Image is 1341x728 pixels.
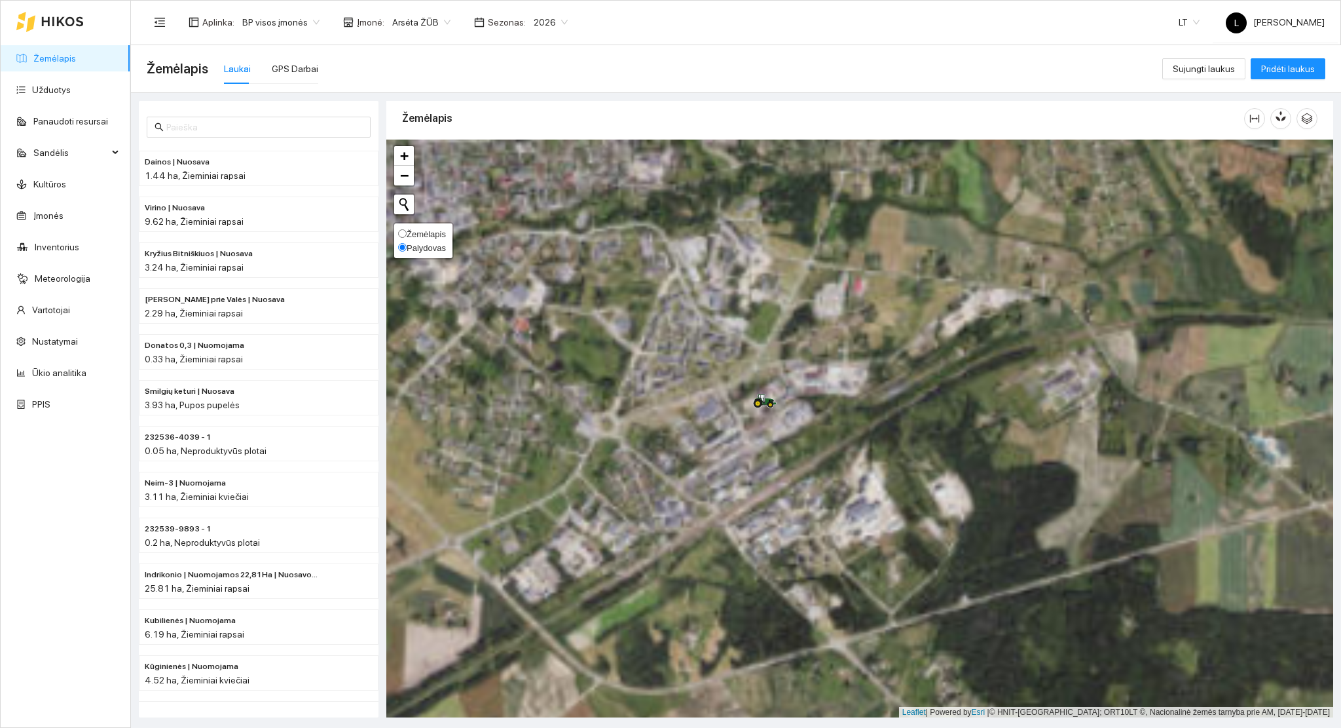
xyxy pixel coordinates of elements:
span: 6.19 ha, Žieminiai rapsai [145,629,244,640]
span: 0.05 ha, Neproduktyvūs plotai [145,446,266,456]
span: Kubilienės | Nuomojama [145,615,236,627]
span: Kryžius Bitniškiuos | Nuosava [145,248,253,260]
span: search [155,123,164,132]
button: Initiate a new search [394,195,414,214]
span: Virino | Nuosava [145,202,205,214]
a: Žemėlapis [33,53,76,64]
span: BP visos įmonės [242,12,320,32]
input: Žemėlapis [398,229,407,238]
a: Inventorius [35,242,79,252]
a: Esri [972,708,985,717]
span: 25.81 ha, Žieminiai rapsai [145,583,249,594]
span: Palydovas [407,243,446,253]
span: calendar [474,17,485,28]
span: Įmonė : [357,15,384,29]
span: menu-fold [154,16,166,28]
a: Užduotys [32,85,71,95]
span: layout [189,17,199,28]
a: Pridėti laukus [1251,64,1325,74]
a: Kultūros [33,179,66,189]
span: | [987,708,989,717]
span: 4.52 ha, Žieminiai kviečiai [145,675,249,685]
a: Meteorologija [35,273,90,284]
button: menu-fold [147,9,173,35]
button: Sujungti laukus [1162,58,1245,79]
span: 232539-9893 - 1 [145,523,211,535]
a: Vartotojai [32,305,70,315]
span: 2026 [534,12,568,32]
span: 232536-4039 - 1 [145,431,211,444]
span: Kūginienės | Nuomojama [145,661,238,673]
a: PPIS [32,399,50,410]
span: 0.2 ha, Neproduktyvūs plotai [145,537,260,548]
span: + [400,147,409,164]
span: Pridėti laukus [1261,62,1315,76]
span: Sandėlis [33,140,108,166]
span: Žemėlapis [147,58,208,79]
a: Sujungti laukus [1162,64,1245,74]
span: 3.24 ha, Žieminiai rapsai [145,262,244,273]
span: 3.93 ha, Pupos pupelės [145,400,240,410]
a: Zoom in [394,146,414,166]
span: 1.44 ha, Žieminiai rapsai [145,170,246,181]
input: Palydovas [398,243,407,252]
span: L [1234,12,1239,33]
span: Rolando prie Valės | Nuosava [145,294,285,306]
span: Smilgių keturi | Nuosava [145,385,234,398]
span: Indrikonio | Nuomojamos 22,81Ha | Nuosavos 3,00 Ha [145,569,320,581]
a: Panaudoti resursai [33,116,108,126]
span: Sezonas : [488,15,526,29]
span: LT [1179,12,1200,32]
div: GPS Darbai [272,62,318,76]
a: Zoom out [394,166,414,185]
span: [PERSON_NAME] [1226,17,1325,28]
span: Žemėlapis [407,229,446,239]
span: Neim-3 | Nuomojama [145,477,226,489]
span: 2.29 ha, Žieminiai rapsai [145,308,243,318]
a: Leaflet [902,708,926,717]
button: column-width [1244,108,1265,129]
div: Žemėlapis [402,100,1244,137]
span: Sujungti laukus [1173,62,1235,76]
input: Paieška [166,120,363,134]
span: Dainos | Nuosava [145,156,210,168]
span: Arsėta ŽŪB [392,12,450,32]
span: − [400,167,409,183]
a: Įmonės [33,210,64,221]
div: | Powered by © HNIT-[GEOGRAPHIC_DATA]; ORT10LT ©, Nacionalinė žemės tarnyba prie AM, [DATE]-[DATE] [899,707,1333,718]
span: shop [343,17,354,28]
span: 9.62 ha, Žieminiai rapsai [145,216,244,227]
button: Pridėti laukus [1251,58,1325,79]
span: Aplinka : [202,15,234,29]
a: Ūkio analitika [32,368,86,378]
span: 0.33 ha, Žieminiai rapsai [145,354,243,364]
a: Nustatymai [32,336,78,347]
span: 3.11 ha, Žieminiai kviečiai [145,491,249,502]
div: Laukai [224,62,251,76]
span: Donatos 0,3 | Nuomojama [145,339,244,352]
span: column-width [1245,113,1264,124]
